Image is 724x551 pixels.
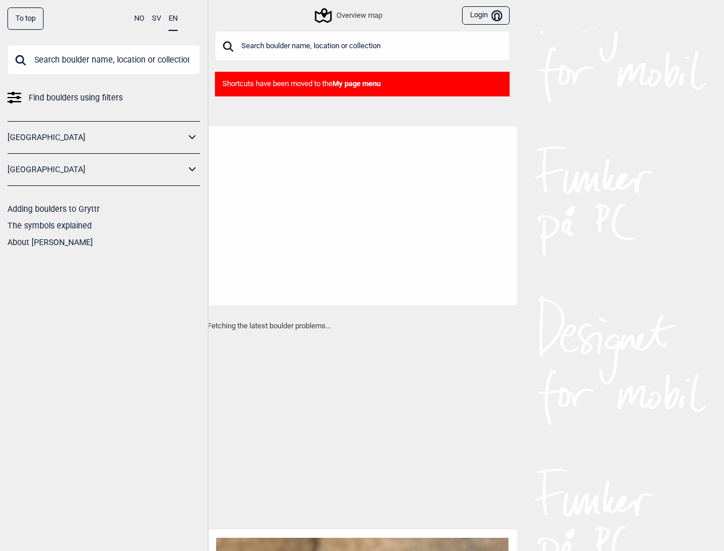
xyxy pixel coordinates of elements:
a: [GEOGRAPHIC_DATA] [7,161,185,178]
a: The symbols explained [7,221,92,230]
p: Fetching the latest boulder problems... [208,320,517,332]
input: Search boulder name, location or collection [215,31,510,61]
a: [GEOGRAPHIC_DATA] [7,129,185,146]
span: Find boulders using filters [29,90,123,106]
button: SV [152,7,161,30]
div: Shortcuts have been moved to the [215,72,510,96]
b: My page menu [332,79,381,88]
button: NO [134,7,144,30]
a: About [PERSON_NAME] [7,238,93,247]
button: EN [169,7,178,31]
div: Overview map [316,9,382,22]
button: Login [462,6,509,25]
div: To top [7,7,44,30]
a: Adding boulders to Gryttr [7,204,100,214]
input: Search boulder name, location or collection [7,45,200,75]
a: Find boulders using filters [7,90,200,106]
